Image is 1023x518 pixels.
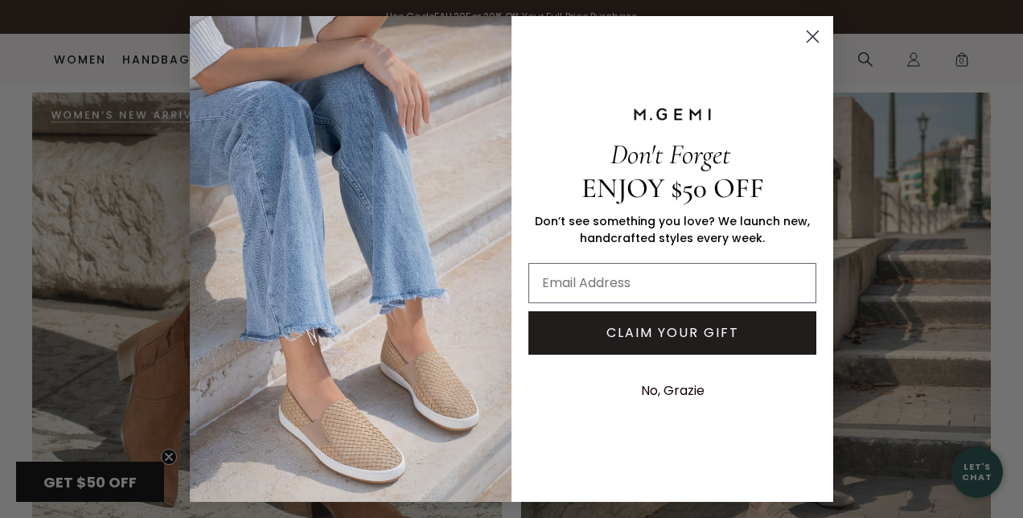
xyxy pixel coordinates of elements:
button: No, Grazie [633,371,713,411]
img: M.GEMI [632,107,713,121]
button: Close dialog [799,23,827,51]
span: ENJOY $50 OFF [581,171,764,205]
img: M.Gemi [190,16,511,502]
span: Don't Forget [610,138,730,171]
input: Email Address [528,263,816,303]
span: Don’t see something you love? We launch new, handcrafted styles every week. [535,213,810,246]
button: CLAIM YOUR GIFT [528,311,816,355]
